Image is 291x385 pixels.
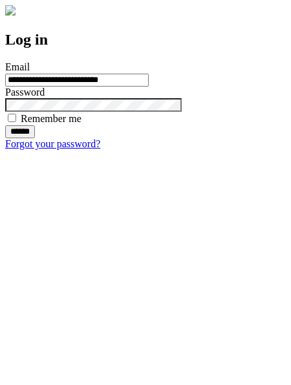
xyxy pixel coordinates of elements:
[5,87,45,98] label: Password
[5,5,16,16] img: logo-4e3dc11c47720685a147b03b5a06dd966a58ff35d612b21f08c02c0306f2b779.png
[5,61,30,72] label: Email
[5,138,100,149] a: Forgot your password?
[21,113,81,124] label: Remember me
[5,31,286,48] h2: Log in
